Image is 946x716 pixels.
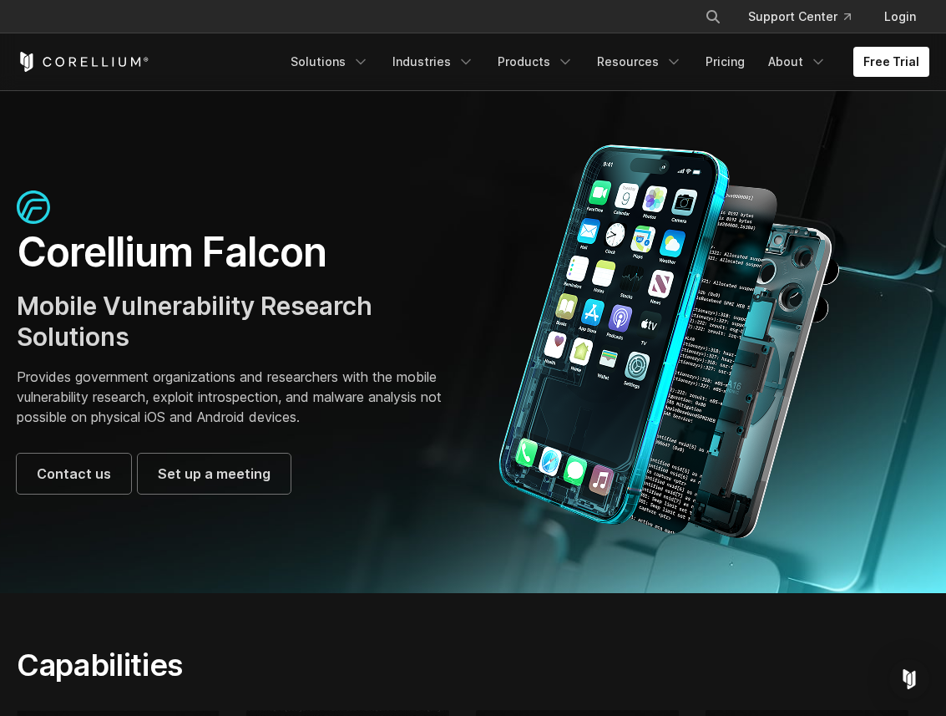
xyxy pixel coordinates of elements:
[37,464,111,484] span: Contact us
[17,52,149,72] a: Corellium Home
[17,367,457,427] p: Provides government organizations and researchers with the mobile vulnerability research, exploit...
[382,47,484,77] a: Industries
[17,647,614,683] h2: Capabilities
[488,47,584,77] a: Products
[853,47,929,77] a: Free Trial
[17,227,457,277] h1: Corellium Falcon
[17,190,50,224] img: falcon-icon
[17,291,372,353] span: Mobile Vulnerability Research Solutions
[698,2,728,32] button: Search
[587,47,692,77] a: Resources
[685,2,929,32] div: Navigation Menu
[17,454,131,494] a: Contact us
[158,464,271,484] span: Set up a meeting
[696,47,755,77] a: Pricing
[735,2,864,32] a: Support Center
[138,454,291,494] a: Set up a meeting
[871,2,929,32] a: Login
[758,47,837,77] a: About
[889,659,929,699] div: Open Intercom Messenger
[281,47,929,77] div: Navigation Menu
[490,144,849,540] img: Corellium_Falcon Hero 1
[281,47,379,77] a: Solutions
